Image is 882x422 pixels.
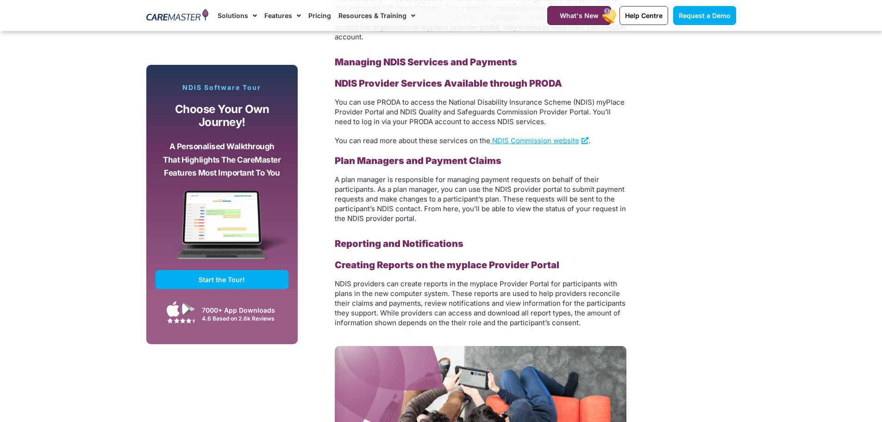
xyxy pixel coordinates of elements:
[182,302,195,316] img: Google Play App Icon
[625,12,663,19] span: Help Centre
[199,276,245,283] span: Start the Tour!
[156,83,289,92] p: NDIS Software Tour
[547,6,611,25] a: What's New
[163,140,282,180] p: A personalised walkthrough that highlights the CareMaster features most important to you
[202,305,284,315] div: 7000+ App Downloads
[673,6,736,25] a: Request a Demo
[202,315,284,322] div: 4.6 Based on 2.6k Reviews
[335,78,562,89] b: NDIS Provider Services Available through PRODA
[156,190,289,270] img: CareMaster Software Mockup on Screen
[335,238,463,249] b: Reporting and Notifications
[619,6,668,25] a: Help Centre
[335,98,625,126] span: You can use PRODA to access the National Disability Insurance Scheme (NDIS) myPlace Provider Port...
[335,136,490,145] span: You can read more about these services on the
[492,136,579,145] span: NDIS Commission website
[163,103,282,129] p: Choose your own journey!
[560,12,599,19] span: What's New
[588,136,590,145] span: .
[146,9,209,23] img: CareMaster Logo
[490,136,588,145] a: NDIS Commission website
[335,155,501,166] b: Plan Managers and Payment Claims
[679,12,731,19] span: Request a Demo
[335,259,559,271] b: Creating Reports on the myplace Provider Portal
[335,57,517,68] b: Managing NDIS Services and Payments
[156,270,289,289] a: Start the Tour!
[167,318,195,323] img: Google Play Store App Review Stars
[335,279,626,327] span: NDIS providers can create reports in the myplace Provider Portal for participants with plans in t...
[335,175,626,223] span: A plan manager is responsible for managing payment requests on behalf of their participants. As a...
[167,301,180,317] img: Apple App Store Icon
